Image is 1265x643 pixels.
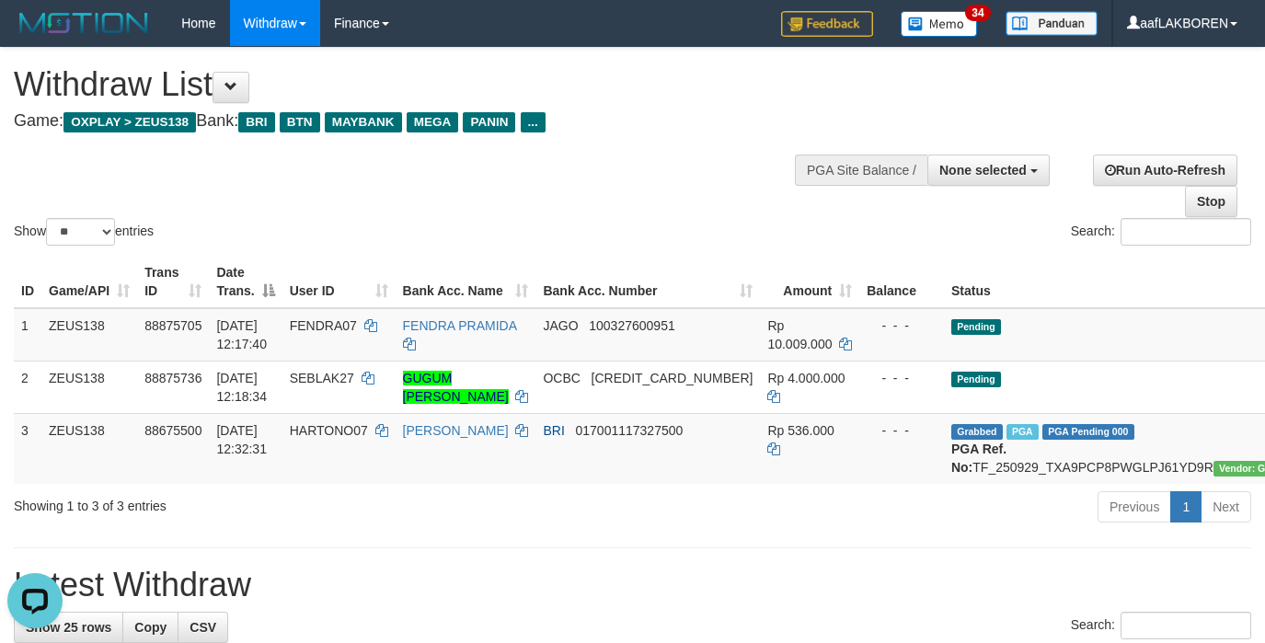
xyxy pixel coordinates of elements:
th: Amount: activate to sort column ascending [760,256,859,308]
span: JAGO [543,318,578,333]
a: Copy [122,612,178,643]
span: MAYBANK [325,112,402,132]
a: CSV [178,612,228,643]
td: 3 [14,413,41,484]
td: ZEUS138 [41,361,137,413]
span: OCBC [543,371,580,385]
div: Showing 1 to 3 of 3 entries [14,489,513,515]
h1: Latest Withdraw [14,567,1251,603]
a: GUGUM [PERSON_NAME] [403,371,509,404]
span: MEGA [407,112,459,132]
input: Search: [1121,612,1251,639]
label: Show entries [14,218,154,246]
button: Open LiveChat chat widget [7,7,63,63]
td: 1 [14,308,41,362]
span: ... [521,112,546,132]
a: Next [1201,491,1251,522]
a: Run Auto-Refresh [1093,155,1237,186]
span: Pending [951,372,1001,387]
span: BRI [238,112,274,132]
td: ZEUS138 [41,413,137,484]
th: Bank Acc. Name: activate to sort column ascending [396,256,536,308]
th: User ID: activate to sort column ascending [282,256,396,308]
div: PGA Site Balance / [795,155,927,186]
a: 1 [1170,491,1202,522]
span: None selected [939,163,1027,178]
span: PANIN [463,112,515,132]
span: Rp 4.000.000 [767,371,845,385]
span: Copy 017001117327500 to clipboard [575,423,683,438]
span: 88875736 [144,371,201,385]
a: Previous [1098,491,1171,522]
span: [DATE] 12:18:34 [216,371,267,404]
label: Search: [1071,218,1251,246]
span: OXPLAY > ZEUS138 [63,112,196,132]
span: 88875705 [144,318,201,333]
input: Search: [1121,218,1251,246]
span: Marked by aaftrukkakada [1006,424,1039,440]
span: PGA Pending [1042,424,1134,440]
b: PGA Ref. No: [951,442,1006,475]
img: Button%20Memo.svg [901,11,978,37]
td: ZEUS138 [41,308,137,362]
span: 88675500 [144,423,201,438]
span: 34 [965,5,990,21]
span: Rp 10.009.000 [767,318,832,351]
th: Balance [859,256,944,308]
img: MOTION_logo.png [14,9,154,37]
a: FENDRA PRAMIDA [403,318,517,333]
h4: Game: Bank: [14,112,825,131]
h1: Withdraw List [14,66,825,103]
span: SEBLAK27 [290,371,354,385]
span: Copy 100327600951 to clipboard [589,318,674,333]
th: Bank Acc. Number: activate to sort column ascending [535,256,760,308]
span: Copy 693817527163 to clipboard [592,371,753,385]
img: panduan.png [1006,11,1098,36]
span: [DATE] 12:32:31 [216,423,267,456]
a: Stop [1185,186,1237,217]
span: BTN [280,112,320,132]
td: 2 [14,361,41,413]
span: Rp 536.000 [767,423,834,438]
th: Date Trans.: activate to sort column descending [209,256,282,308]
div: - - - [867,316,937,335]
span: [DATE] 12:17:40 [216,318,267,351]
span: FENDRA07 [290,318,357,333]
button: None selected [927,155,1050,186]
select: Showentries [46,218,115,246]
th: Trans ID: activate to sort column ascending [137,256,209,308]
span: Pending [951,319,1001,335]
span: CSV [190,620,216,635]
th: ID [14,256,41,308]
span: Copy [134,620,167,635]
img: Feedback.jpg [781,11,873,37]
span: BRI [543,423,564,438]
a: [PERSON_NAME] [403,423,509,438]
label: Search: [1071,612,1251,639]
span: Grabbed [951,424,1003,440]
th: Game/API: activate to sort column ascending [41,256,137,308]
div: - - - [867,369,937,387]
span: HARTONO07 [290,423,368,438]
div: - - - [867,421,937,440]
